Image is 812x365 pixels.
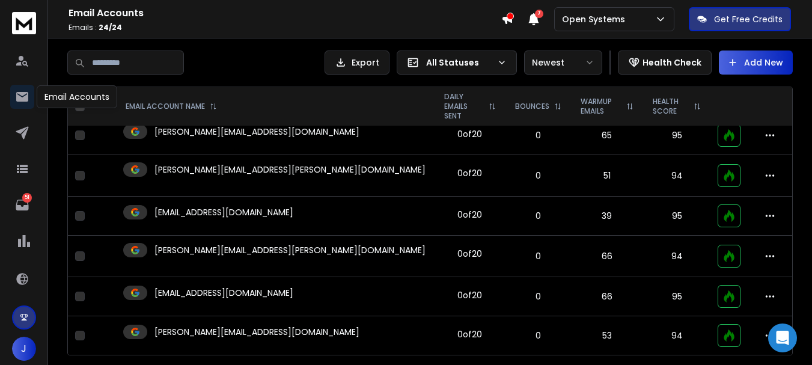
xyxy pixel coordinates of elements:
td: 39 [571,197,644,236]
div: 0 of 20 [457,209,482,221]
div: 0 of 20 [457,128,482,140]
p: [EMAIL_ADDRESS][DOMAIN_NAME] [154,287,293,299]
p: 0 [513,210,564,222]
div: Email Accounts [37,85,117,108]
p: Health Check [643,57,701,69]
span: 7 [535,10,543,18]
span: 24 / 24 [99,22,122,32]
p: 0 [513,290,564,302]
td: 65 [571,116,644,155]
p: 0 [513,330,564,342]
button: Add New [719,51,793,75]
p: 0 [513,170,564,182]
p: [PERSON_NAME][EMAIL_ADDRESS][DOMAIN_NAME] [154,126,359,138]
h1: Email Accounts [69,6,501,20]
button: Get Free Credits [689,7,791,31]
p: 0 [513,250,564,262]
button: Export [325,51,389,75]
td: 95 [643,116,710,155]
p: All Statuses [426,57,492,69]
td: 94 [643,155,710,197]
p: Open Systems [562,13,630,25]
a: 51 [10,193,34,217]
p: Get Free Credits [714,13,783,25]
p: HEALTH SCORE [653,97,689,116]
p: [EMAIL_ADDRESS][DOMAIN_NAME] [154,206,293,218]
div: Open Intercom Messenger [768,324,797,352]
div: 0 of 20 [457,248,482,260]
p: [PERSON_NAME][EMAIL_ADDRESS][PERSON_NAME][DOMAIN_NAME] [154,244,426,256]
td: 95 [643,277,710,316]
p: DAILY EMAILS SENT [444,92,483,121]
p: [PERSON_NAME][EMAIL_ADDRESS][DOMAIN_NAME] [154,326,359,338]
img: logo [12,12,36,34]
p: BOUNCES [515,102,549,111]
td: 66 [571,236,644,277]
div: EMAIL ACCOUNT NAME [126,102,217,111]
div: 0 of 20 [457,289,482,301]
td: 94 [643,316,710,355]
button: J [12,337,36,361]
p: WARMUP EMAILS [581,97,622,116]
div: 0 of 20 [457,167,482,179]
td: 94 [643,236,710,277]
p: Emails : [69,23,501,32]
p: [PERSON_NAME][EMAIL_ADDRESS][PERSON_NAME][DOMAIN_NAME] [154,164,426,176]
td: 51 [571,155,644,197]
button: Newest [524,51,602,75]
td: 53 [571,316,644,355]
td: 95 [643,197,710,236]
button: Health Check [618,51,712,75]
td: 66 [571,277,644,316]
p: 0 [513,129,564,141]
p: 51 [22,193,32,203]
div: 0 of 20 [457,328,482,340]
